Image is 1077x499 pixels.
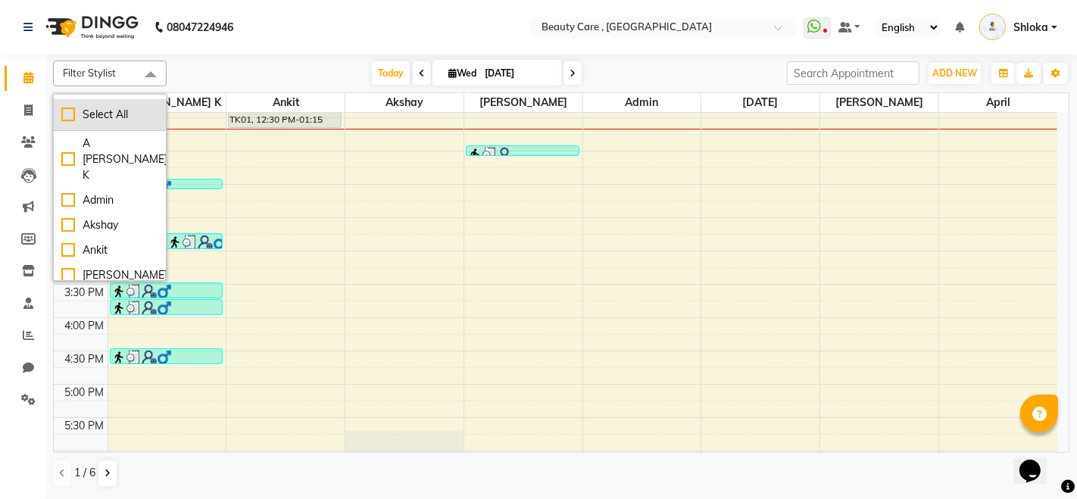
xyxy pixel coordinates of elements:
input: 2025-09-03 [480,62,556,85]
img: logo [39,6,142,48]
span: Admin [583,93,701,112]
div: 6:00 PM [62,451,108,467]
span: ADD NEW [932,67,977,79]
div: Stylist [54,93,108,109]
div: 4:00 PM [62,318,108,334]
div: 5:00 PM [62,385,108,401]
span: Wed [445,67,480,79]
b: 08047224946 [167,6,233,48]
span: April [939,93,1057,112]
span: [PERSON_NAME] [820,93,938,112]
div: 5:30 PM [62,418,108,434]
img: Shloka [979,14,1006,40]
span: A [PERSON_NAME] K [108,93,226,112]
div: Admin [61,192,158,208]
span: Filter Stylist [63,67,116,79]
input: Search Appointment [787,61,919,85]
div: [PERSON_NAME] [61,267,158,283]
span: [PERSON_NAME] [464,93,582,112]
button: ADD NEW [929,63,981,84]
div: a a, TK08, 03:50 PM-04:50 PM, [DEMOGRAPHIC_DATA] Hair Cut test [111,300,223,314]
div: Akshay [61,217,158,233]
div: A [PERSON_NAME] K [61,136,158,183]
span: Akshay [345,93,464,112]
span: [DATE] [701,93,819,112]
div: a a, TK08, 02:50 PM-03:50 PM, [DEMOGRAPHIC_DATA] Hair Cut test [167,234,222,248]
div: 3:30 PM [62,285,108,301]
span: Today [372,61,410,85]
div: Select All [61,107,158,123]
div: a a, TK08, 02:50 PM-03:50 PM, [DEMOGRAPHIC_DATA] Hair Cut test [111,283,223,298]
span: 1 / 6 [74,465,95,481]
div: a a, TK08, 03:50 PM-04:50 PM, [DEMOGRAPHIC_DATA] Hair Cut test [111,349,223,363]
iframe: chat widget [1013,438,1062,484]
div: 4:30 PM [62,351,108,367]
div: [PERSON_NAME], TK09, 01:30 PM-01:40 PM, Men's Hair Wash [467,146,579,155]
div: Ankit [61,242,158,258]
span: Shloka [1013,20,1048,36]
span: Ankit [226,93,345,112]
